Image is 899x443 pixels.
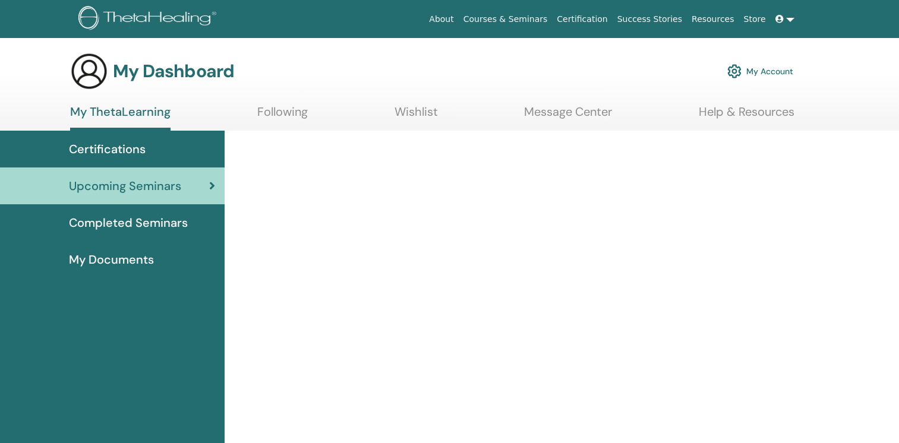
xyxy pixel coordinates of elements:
[687,8,739,30] a: Resources
[257,105,308,128] a: Following
[395,105,438,128] a: Wishlist
[113,61,234,82] h3: My Dashboard
[459,8,553,30] a: Courses & Seminars
[69,251,154,268] span: My Documents
[78,6,220,33] img: logo.png
[727,58,793,84] a: My Account
[739,8,771,30] a: Store
[70,105,171,131] a: My ThetaLearning
[69,177,181,195] span: Upcoming Seminars
[552,8,612,30] a: Certification
[424,8,458,30] a: About
[727,61,742,81] img: cog.svg
[524,105,612,128] a: Message Center
[69,140,146,158] span: Certifications
[69,214,188,232] span: Completed Seminars
[613,8,687,30] a: Success Stories
[699,105,794,128] a: Help & Resources
[70,52,108,90] img: generic-user-icon.jpg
